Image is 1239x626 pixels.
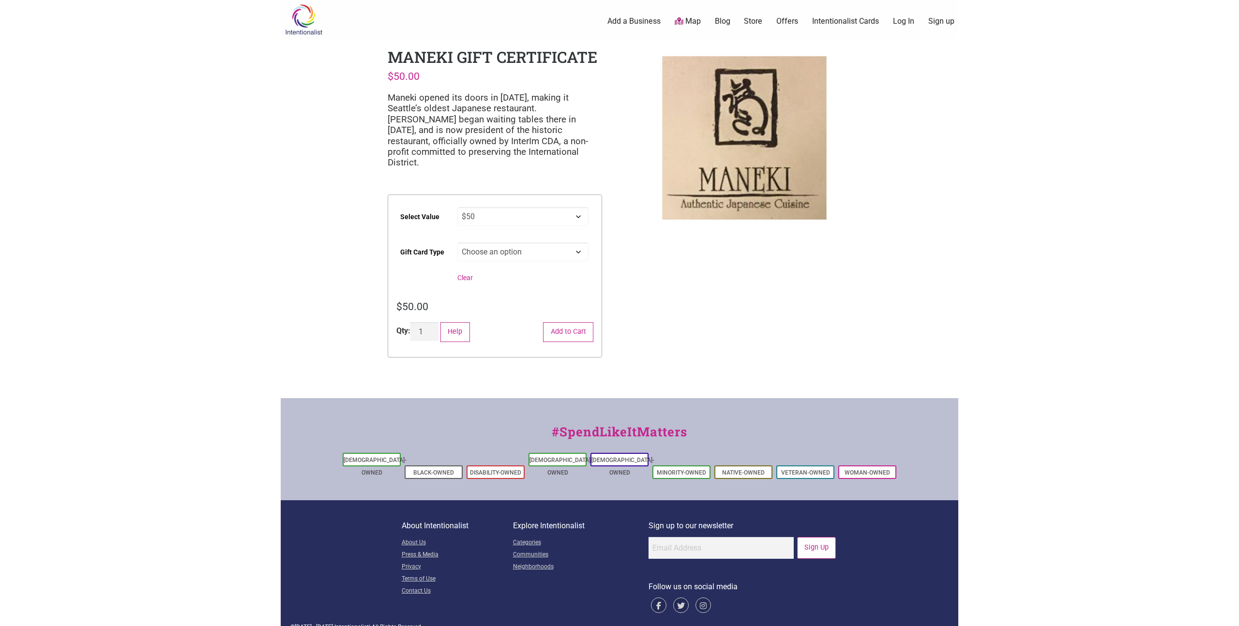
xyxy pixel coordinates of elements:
a: Neighborhoods [513,561,649,573]
a: Terms of Use [402,573,513,585]
a: Clear options [457,274,473,282]
input: Product quantity [410,322,438,341]
h1: Maneki Gift Certificate [388,46,597,67]
a: Native-Owned [722,469,765,476]
a: Categories [513,537,649,549]
a: Communities [513,549,649,561]
a: [DEMOGRAPHIC_DATA]-Owned [591,457,654,476]
div: Qty: [396,325,410,337]
a: Black-Owned [413,469,454,476]
img: SEA_Maneki [637,46,851,229]
bdi: 50.00 [388,70,420,82]
p: About Intentionalist [402,520,513,532]
p: Follow us on social media [649,581,838,593]
a: [DEMOGRAPHIC_DATA]-Owned [529,457,592,476]
p: Explore Intentionalist [513,520,649,532]
label: Gift Card Type [400,241,444,263]
a: Privacy [402,561,513,573]
input: Email Address [649,537,794,559]
a: Woman-Owned [845,469,890,476]
a: Store [744,16,762,27]
div: #SpendLikeItMatters [281,422,958,451]
a: Offers [776,16,798,27]
a: Veteran-Owned [781,469,830,476]
a: Map [675,16,701,27]
span: $ [396,300,402,313]
bdi: 50.00 [396,300,428,313]
a: [DEMOGRAPHIC_DATA]-Owned [344,457,407,476]
a: Intentionalist Cards [812,16,879,27]
a: About Us [402,537,513,549]
button: Add to Cart [543,322,593,342]
input: Sign Up [797,537,836,559]
a: Log In [893,16,914,27]
a: Contact Us [402,585,513,597]
a: Sign up [928,16,954,27]
a: Add a Business [607,16,661,27]
p: Maneki opened its doors in [DATE], making it Seattle’s oldest Japanese restaurant. [PERSON_NAME] ... [388,92,602,168]
p: Sign up to our newsletter [649,520,838,532]
a: Minority-Owned [657,469,706,476]
img: Intentionalist [281,4,327,35]
label: Select Value [400,206,439,228]
a: Blog [715,16,730,27]
a: Disability-Owned [470,469,521,476]
a: Press & Media [402,549,513,561]
button: Help [440,322,470,342]
span: $ [388,70,393,82]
